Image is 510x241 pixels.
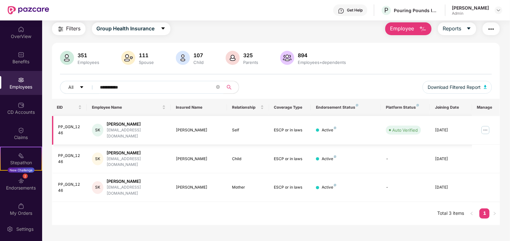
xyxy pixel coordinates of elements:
div: ESCP or in laws [274,156,306,162]
span: Reports [443,25,461,33]
div: Settings [14,226,35,232]
button: Download Filtered Report [423,81,492,94]
div: Pouring Pounds India Pvt Ltd (CashKaro and EarnKaro) [394,7,439,13]
span: close-circle [216,84,220,90]
div: Get Help [347,8,363,13]
div: Parents [242,60,260,65]
div: SK [92,152,103,165]
div: 351 [77,52,101,58]
div: [PERSON_NAME] [107,178,166,184]
div: [PERSON_NAME] [176,156,221,162]
img: svg+xml;base64,PHN2ZyB4bWxucz0iaHR0cDovL3d3dy53My5vcmcvMjAwMC9zdmciIHdpZHRoPSIyNCIgaGVpZ2h0PSIyNC... [57,25,64,33]
td: - [381,145,430,174]
div: Endorsement Status [316,105,376,110]
li: Previous Page [467,208,477,219]
li: Next Page [490,208,500,219]
img: svg+xml;base64,PHN2ZyBpZD0iRHJvcGRvd24tMzJ4MzIiIHhtbG5zPSJodHRwOi8vd3d3LnczLm9yZy8yMDAwL3N2ZyIgd2... [496,8,501,13]
div: [PERSON_NAME] [107,121,166,127]
span: Download Filtered Report [428,84,481,91]
img: svg+xml;base64,PHN2ZyBpZD0iQ2xhaW0iIHhtbG5zPSJodHRwOi8vd3d3LnczLm9yZy8yMDAwL3N2ZyIgd2lkdGg9IjIwIi... [18,127,24,134]
div: ESCP or in laws [274,127,306,133]
div: Employees [77,60,101,65]
div: Spouse [138,60,155,65]
div: [DATE] [435,127,467,133]
span: Employee Name [92,105,161,110]
div: Auto Verified [392,127,418,133]
span: All [69,84,74,91]
td: - [381,173,430,202]
img: svg+xml;base64,PHN2ZyB4bWxucz0iaHR0cDovL3d3dy53My5vcmcvMjAwMC9zdmciIHhtbG5zOnhsaW5rPSJodHRwOi8vd3... [226,51,240,65]
img: svg+xml;base64,PHN2ZyBpZD0iRW1wbG95ZWVzIiB4bWxucz0iaHR0cDovL3d3dy53My5vcmcvMjAwMC9zdmciIHdpZHRoPS... [18,77,24,83]
div: 894 [297,52,348,58]
button: search [223,81,239,94]
span: caret-down [79,85,84,90]
span: EID [57,105,77,110]
li: Total 3 items [437,208,464,219]
th: Coverage Type [269,99,311,116]
div: [PERSON_NAME] [107,150,166,156]
div: Active [322,184,336,190]
th: Relationship [227,99,269,116]
div: [DATE] [435,156,467,162]
img: svg+xml;base64,PHN2ZyB4bWxucz0iaHR0cDovL3d3dy53My5vcmcvMjAwMC9zdmciIHdpZHRoPSI4IiBoZWlnaHQ9IjgiIH... [416,104,419,106]
li: 1 [479,208,490,219]
div: [PERSON_NAME] [176,127,221,133]
img: svg+xml;base64,PHN2ZyB4bWxucz0iaHR0cDovL3d3dy53My5vcmcvMjAwMC9zdmciIHhtbG5zOnhsaW5rPSJodHRwOi8vd3... [419,25,427,33]
img: New Pazcare Logo [8,6,49,14]
button: right [490,208,500,219]
img: svg+xml;base64,PHN2ZyB4bWxucz0iaHR0cDovL3d3dy53My5vcmcvMjAwMC9zdmciIHdpZHRoPSI4IiBoZWlnaHQ9IjgiIH... [334,184,336,186]
div: Child [192,60,205,65]
img: svg+xml;base64,PHN2ZyBpZD0iU2V0dGluZy0yMHgyMCIgeG1sbnM9Imh0dHA6Ly93d3cudzMub3JnLzIwMDAvc3ZnIiB3aW... [7,226,13,232]
th: Joining Date [430,99,472,116]
div: SK [92,124,103,136]
div: SK [92,181,103,194]
img: svg+xml;base64,PHN2ZyBpZD0iQ0RfQWNjb3VudHMiIGRhdGEtbmFtZT0iQ0QgQWNjb3VudHMiIHhtbG5zPSJodHRwOi8vd3... [18,102,24,108]
th: EID [52,99,87,116]
img: svg+xml;base64,PHN2ZyB4bWxucz0iaHR0cDovL3d3dy53My5vcmcvMjAwMC9zdmciIHdpZHRoPSIyMSIgaGVpZ2h0PSIyMC... [18,152,24,159]
span: left [470,212,474,215]
button: left [467,208,477,219]
div: [PERSON_NAME] [452,5,489,11]
img: svg+xml;base64,PHN2ZyB4bWxucz0iaHR0cDovL3d3dy53My5vcmcvMjAwMC9zdmciIHhtbG5zOnhsaW5rPSJodHRwOi8vd3... [176,51,190,65]
button: Employee [385,22,431,35]
div: Mother [232,184,264,190]
span: Employee [390,25,414,33]
img: svg+xml;base64,PHN2ZyBpZD0iSGVscC0zMngzMiIgeG1sbnM9Imh0dHA6Ly93d3cudzMub3JnLzIwMDAvc3ZnIiB3aWR0aD... [338,8,344,14]
span: caret-down [161,26,166,32]
div: ESCP or in laws [274,184,306,190]
span: right [493,212,497,215]
div: [PERSON_NAME] [176,184,221,190]
span: caret-down [466,26,471,32]
img: svg+xml;base64,PHN2ZyBpZD0iRW5kb3JzZW1lbnRzIiB4bWxucz0iaHR0cDovL3d3dy53My5vcmcvMjAwMC9zdmciIHdpZH... [18,178,24,184]
div: Employees+dependents [297,60,348,65]
div: 2 [23,174,28,179]
img: svg+xml;base64,PHN2ZyB4bWxucz0iaHR0cDovL3d3dy53My5vcmcvMjAwMC9zdmciIHhtbG5zOnhsaW5rPSJodHRwOi8vd3... [280,51,294,65]
div: PP_GGN_1246 [58,153,82,165]
div: 111 [138,52,155,58]
img: svg+xml;base64,PHN2ZyB4bWxucz0iaHR0cDovL3d3dy53My5vcmcvMjAwMC9zdmciIHdpZHRoPSI4IiBoZWlnaHQ9IjgiIH... [356,104,358,106]
div: 325 [242,52,260,58]
span: close-circle [216,85,220,89]
img: svg+xml;base64,PHN2ZyB4bWxucz0iaHR0cDovL3d3dy53My5vcmcvMjAwMC9zdmciIHhtbG5zOnhsaW5rPSJodHRwOi8vd3... [484,85,487,89]
div: Child [232,156,264,162]
span: search [223,85,236,90]
button: Allcaret-down [60,81,99,94]
div: Stepathon [1,159,41,166]
div: [DATE] [435,184,467,190]
th: Insured Name [171,99,227,116]
img: svg+xml;base64,PHN2ZyBpZD0iSG9tZSIgeG1sbnM9Imh0dHA6Ly93d3cudzMub3JnLzIwMDAvc3ZnIiB3aWR0aD0iMjAiIG... [18,26,24,33]
button: Group Health Insurancecaret-down [92,22,170,35]
img: svg+xml;base64,PHN2ZyBpZD0iQmVuZWZpdHMiIHhtbG5zPSJodHRwOi8vd3d3LnczLm9yZy8yMDAwL3N2ZyIgd2lkdGg9Ij... [18,51,24,58]
span: Group Health Insurance [97,25,155,33]
div: New Challenge [8,167,34,173]
th: Employee Name [87,99,171,116]
img: svg+xml;base64,PHN2ZyB4bWxucz0iaHR0cDovL3d3dy53My5vcmcvMjAwMC9zdmciIHdpZHRoPSIyNCIgaGVpZ2h0PSIyNC... [487,25,495,33]
div: 107 [192,52,205,58]
div: Active [322,156,336,162]
button: Reportscaret-down [438,22,476,35]
span: Filters [66,25,81,33]
div: Platform Status [386,105,425,110]
div: Active [322,127,336,133]
th: Manage [472,99,500,116]
img: svg+xml;base64,PHN2ZyB4bWxucz0iaHR0cDovL3d3dy53My5vcmcvMjAwMC9zdmciIHdpZHRoPSI4IiBoZWlnaHQ9IjgiIH... [334,127,336,129]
